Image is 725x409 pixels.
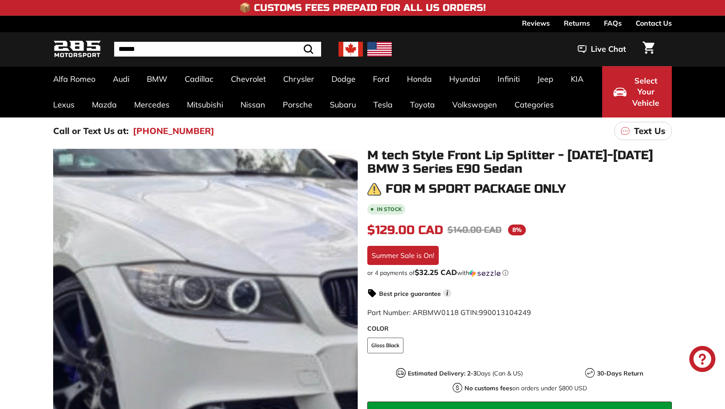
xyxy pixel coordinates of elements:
a: KIA [562,66,592,92]
div: or 4 payments of$32.25 CADwithSezzle Click to learn more about Sezzle [367,268,672,277]
input: Search [114,42,321,57]
a: Mercedes [125,92,178,117]
a: Cadillac [176,66,222,92]
h1: M tech Style Front Lip Splitter - [DATE]-[DATE] BMW 3 Series E90 Sedan [367,149,672,176]
a: Hyundai [440,66,489,92]
a: Chevrolet [222,66,274,92]
a: Jeep [529,66,562,92]
strong: Estimated Delivery: 2-3 [408,369,477,377]
img: Sezzle [469,269,501,277]
span: 8% [508,225,526,235]
b: In stock [377,207,402,212]
span: Select Your Vehicle [631,75,661,109]
p: Text Us [634,124,665,137]
a: Chrysler [274,66,323,92]
a: Lexus [44,92,83,117]
span: Live Chat [591,44,626,55]
a: Cart [637,34,660,64]
div: Summer Sale is On! [367,246,439,265]
strong: 30-Days Return [597,369,643,377]
a: Mitsubishi [178,92,232,117]
a: Tesla [365,92,401,117]
button: Select Your Vehicle [602,66,672,117]
a: BMW [138,66,176,92]
span: $129.00 CAD [367,223,443,238]
img: warning.png [367,182,381,196]
span: Part Number: ARBMW0118 GTIN: [367,308,531,317]
a: Toyota [401,92,444,117]
span: $140.00 CAD [447,225,501,235]
p: Days (Can & US) [408,369,523,378]
a: Honda [398,66,440,92]
button: Live Chat [566,38,637,60]
a: Dodge [323,66,364,92]
span: 990013104249 [479,308,531,317]
a: Reviews [522,16,550,30]
span: $32.25 CAD [415,268,457,277]
strong: No customs fees [464,384,512,392]
p: on orders under $800 USD [464,384,587,393]
strong: Best price guarantee [379,290,441,298]
a: Categories [506,92,562,117]
h4: 📦 Customs Fees Prepaid for All US Orders! [239,3,486,13]
a: Subaru [321,92,365,117]
a: Ford [364,66,398,92]
h3: For M Sport Package only [386,182,566,196]
div: or 4 payments of with [367,268,672,277]
a: Contact Us [636,16,672,30]
a: FAQs [604,16,622,30]
a: Audi [104,66,138,92]
label: COLOR [367,324,672,333]
inbox-online-store-chat: Shopify online store chat [687,346,718,374]
p: Call or Text Us at: [53,124,129,137]
a: Mazda [83,92,125,117]
a: Porsche [274,92,321,117]
img: Logo_285_Motorsport_areodynamics_components [53,39,101,60]
a: [PHONE_NUMBER] [133,124,214,137]
a: Nissan [232,92,274,117]
a: Infiniti [489,66,529,92]
a: Volkswagen [444,92,506,117]
span: i [443,289,451,297]
a: Alfa Romeo [44,66,104,92]
a: Text Us [614,122,672,140]
a: Returns [564,16,590,30]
